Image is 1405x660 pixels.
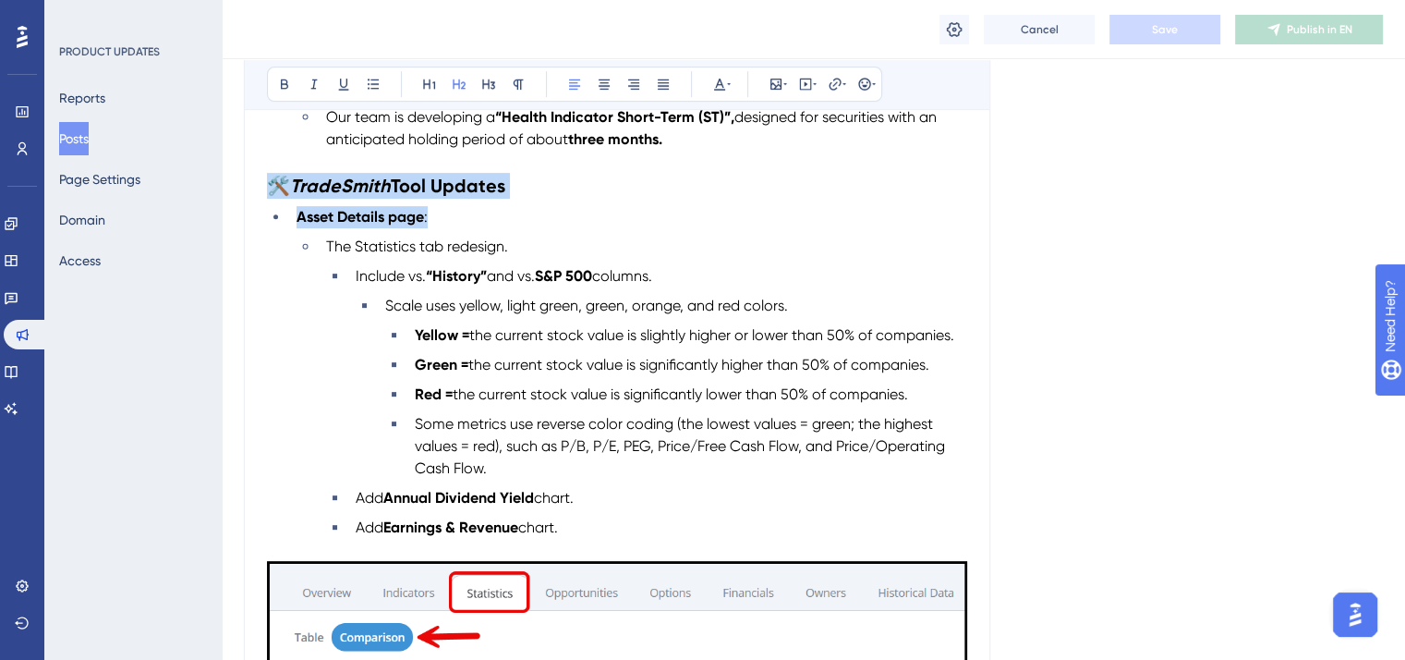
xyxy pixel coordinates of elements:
[297,208,424,226] strong: Asset Details page
[535,267,592,285] strong: S&P 500
[487,267,535,285] span: and vs.
[469,326,954,344] span: the current stock value is slightly higher or lower than 50% of companies.
[415,415,949,477] span: Some metrics use reverse color coding (the lowest values = green; the highest values = red), such...
[59,81,105,115] button: Reports
[495,108,734,126] strong: “Health Indicator Short-Term (ST)”,
[383,489,534,507] strong: Annual Dividend Yield
[1235,15,1383,44] button: Publish in EN
[59,44,160,59] div: PRODUCT UPDATES
[1109,15,1220,44] button: Save
[1021,22,1059,37] span: Cancel
[43,5,115,27] span: Need Help?
[267,175,290,197] span: 🛠️
[415,356,468,373] strong: Green =
[391,175,505,197] strong: Tool Updates
[59,203,105,237] button: Domain
[290,175,391,197] strong: TradeSmith
[592,267,652,285] span: columns.
[415,385,453,403] strong: Red =
[424,208,428,226] span: :
[385,297,788,314] span: Scale uses yellow, light green, green, orange, and red colors.
[1152,22,1178,37] span: Save
[356,267,426,285] span: Include vs.
[426,267,487,285] strong: “History”
[984,15,1095,44] button: Cancel
[356,489,383,507] span: Add
[468,356,929,373] span: the current stock value is significantly higher than 50% of companies.
[383,519,518,536] strong: Earnings & Revenue
[1287,22,1352,37] span: Publish in EN
[59,163,140,196] button: Page Settings
[1327,587,1383,642] iframe: UserGuiding AI Assistant Launcher
[453,385,908,403] span: the current stock value is significantly lower than 50% of companies.
[568,130,662,148] strong: three months.
[534,489,574,507] span: chart.
[59,122,89,155] button: Posts
[356,519,383,536] span: Add
[326,108,495,126] span: Our team is developing a
[326,238,508,255] span: The Statistics tab redesign.
[415,326,469,344] strong: Yellow =
[518,519,558,536] span: chart.
[59,244,101,277] button: Access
